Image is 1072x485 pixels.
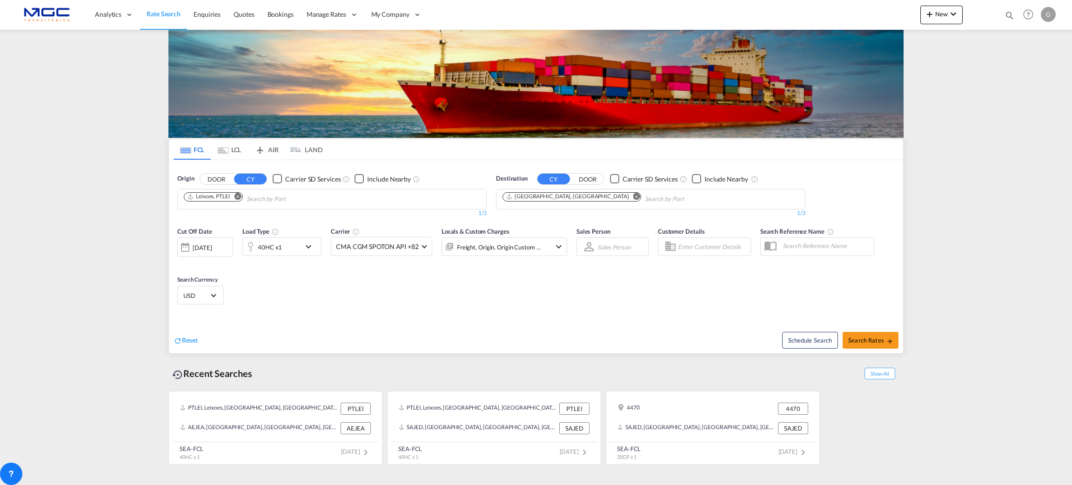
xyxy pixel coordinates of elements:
md-checkbox: Checkbox No Ink [692,174,748,184]
md-icon: icon-information-outline [272,228,279,236]
recent-search-card: PTLEI, Leixoes, [GEOGRAPHIC_DATA], [GEOGRAPHIC_DATA], [GEOGRAPHIC_DATA] PTLEISAJED, [GEOGRAPHIC_D... [387,391,601,465]
div: Jebel Ali, AEJEA [506,193,629,201]
button: DOOR [200,174,233,184]
span: CMA CGM SPOTON API +82 [336,242,419,251]
div: icon-refreshReset [174,336,198,346]
div: SEA-FCL [617,445,641,453]
div: SAJED [778,422,808,434]
button: Remove [228,193,242,202]
span: Search Rates [848,337,893,344]
div: PTLEI [341,403,371,415]
span: Sales Person [576,228,610,235]
md-datepicker: Select [177,256,184,269]
span: [DATE] [341,448,371,455]
button: DOOR [571,174,604,184]
md-icon: icon-magnify [1005,10,1015,20]
div: AEJEA, Jebel Ali, United Arab Emirates, Middle East, Middle East [180,422,338,434]
div: G [1041,7,1056,22]
md-tab-item: AIR [248,139,285,160]
span: Enquiries [194,10,221,18]
div: PTLEI [559,403,590,415]
md-chips-wrap: Chips container. Use arrow keys to select chips. [182,189,339,207]
span: New [924,10,959,18]
input: Chips input. [645,192,733,207]
img: LCL+%26+FCL+BACKGROUND.png [168,30,904,138]
div: SEA-FCL [180,445,203,453]
span: Locals & Custom Charges [442,228,509,235]
span: 20GP x 1 [617,454,636,460]
div: AEJEA [341,422,371,434]
md-icon: Unchecked: Search for CY (Container Yard) services for all selected carriers.Checked : Search for... [680,175,687,183]
recent-search-card: PTLEI, Leixoes, [GEOGRAPHIC_DATA], [GEOGRAPHIC_DATA], [GEOGRAPHIC_DATA] PTLEIAEJEA, [GEOGRAPHIC_D... [168,391,382,465]
md-icon: icon-chevron-down [303,241,319,252]
div: [DATE] [177,237,233,257]
div: 1/3 [496,209,805,217]
recent-search-card: 4470 4470SAJED, [GEOGRAPHIC_DATA], [GEOGRAPHIC_DATA], [GEOGRAPHIC_DATA], [GEOGRAPHIC_DATA] SAJEDS... [606,391,820,465]
button: icon-plus 400-fgNewicon-chevron-down [920,6,963,24]
div: PTLEI, Leixoes, Portugal, Southern Europe, Europe [399,403,557,415]
span: 40HC x 1 [398,454,418,460]
md-tab-item: LCL [211,139,248,160]
span: Origin [177,174,194,183]
md-icon: Unchecked: Ignores neighbouring ports when fetching rates.Checked : Includes neighbouring ports w... [751,175,758,183]
span: Show All [864,368,895,379]
md-icon: The selected Trucker/Carrierwill be displayed in the rate results If the rates are from another f... [352,228,360,236]
md-icon: icon-chevron-down [553,241,564,252]
div: 1/3 [177,209,487,217]
div: SEA-FCL [398,445,422,453]
span: Quotes [234,10,254,18]
md-chips-wrap: Chips container. Use arrow keys to select chips. [501,189,737,207]
md-icon: icon-refresh [174,337,182,345]
div: PTLEI, Leixoes, Portugal, Southern Europe, Europe [180,403,338,415]
img: 92835000d1c111ee8b33af35afdd26c7.png [14,4,77,25]
div: 4470 [617,403,640,415]
input: Enter Customer Details [678,240,748,254]
div: OriginDOOR CY Checkbox No InkUnchecked: Search for CY (Container Yard) services for all selected ... [169,160,903,353]
span: 40HC x 1 [180,454,200,460]
md-icon: Unchecked: Search for CY (Container Yard) services for all selected carriers.Checked : Search for... [342,175,350,183]
button: CY [234,174,267,184]
md-tab-item: FCL [174,139,211,160]
md-icon: icon-plus 400-fg [924,8,935,20]
div: Carrier SD Services [623,175,678,184]
span: Search Currency [177,276,218,283]
div: Leixoes, PTLEI [187,193,230,201]
div: Include Nearby [367,175,411,184]
button: CY [537,174,570,184]
div: Help [1020,7,1041,23]
span: My Company [371,10,409,19]
md-icon: icon-arrow-right [886,338,893,344]
md-icon: icon-chevron-right [360,447,371,458]
span: Customer Details [658,228,705,235]
md-icon: icon-chevron-right [797,447,809,458]
span: Bookings [268,10,294,18]
button: Note: By default Schedule search will only considerorigin ports, destination ports and cut off da... [782,332,838,349]
button: Search Ratesicon-arrow-right [843,332,898,349]
md-tab-item: LAND [285,139,322,160]
span: [DATE] [560,448,590,455]
div: SAJED, Jeddah, Saudi Arabia, Middle East, Middle East [399,422,557,434]
md-icon: icon-chevron-down [948,8,959,20]
div: Press delete to remove this chip. [506,193,630,201]
div: Freight Origin Origin Custom Factory Stuffingicon-chevron-down [442,237,567,256]
span: Reset [182,336,198,344]
div: Recent Searches [168,363,256,384]
div: Freight Origin Origin Custom Factory Stuffing [457,241,542,254]
md-checkbox: Checkbox No Ink [355,174,411,184]
md-icon: icon-backup-restore [172,369,183,380]
div: [DATE] [193,243,212,252]
div: 40HC x1icon-chevron-down [242,237,322,256]
button: Remove [627,193,641,202]
div: SAJED, Jeddah, Saudi Arabia, Middle East, Middle East [617,422,776,434]
div: 40HC x1 [258,241,282,254]
div: icon-magnify [1005,10,1015,24]
md-icon: icon-airplane [255,144,266,151]
span: [DATE] [778,448,809,455]
span: Rate Search [147,10,181,18]
div: SAJED [559,422,590,434]
span: USD [183,291,209,300]
div: Carrier SD Services [285,175,341,184]
md-icon: Your search will be saved by the below given name [827,228,834,236]
md-icon: icon-chevron-right [579,447,590,458]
